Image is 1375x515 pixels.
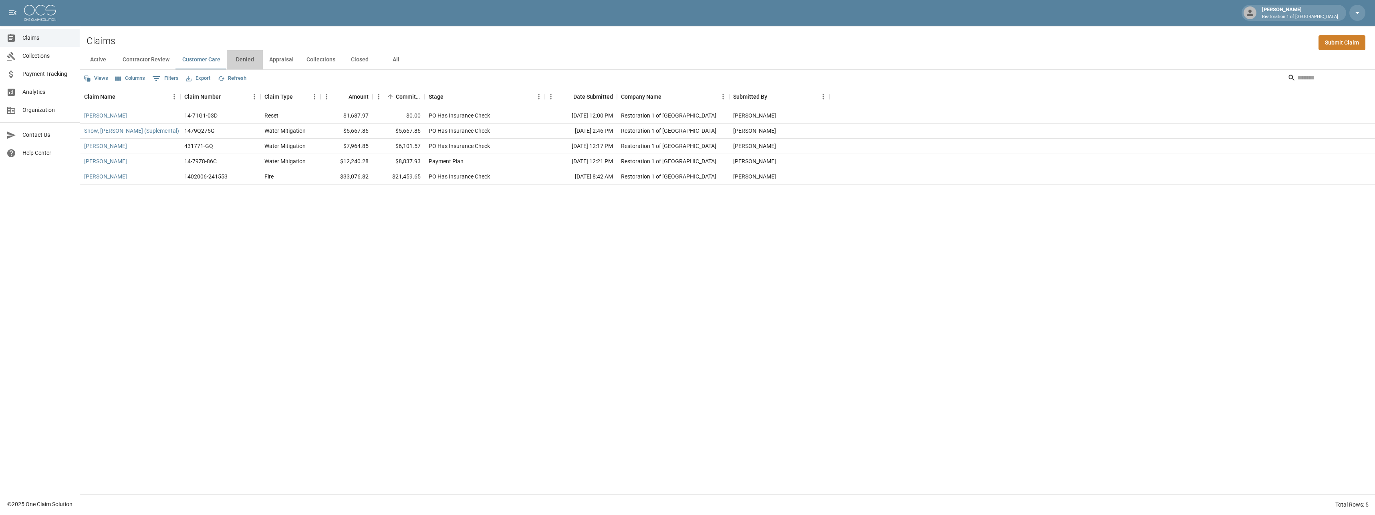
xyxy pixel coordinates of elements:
[264,127,306,135] div: Water Mitigation
[373,91,385,103] button: Menu
[378,50,414,69] button: All
[184,142,213,150] div: 431771-GQ
[429,127,490,135] div: PO Has Insurance Check
[176,50,227,69] button: Customer Care
[545,85,617,108] div: Date Submitted
[248,91,260,103] button: Menu
[22,52,73,60] span: Collections
[84,127,179,135] a: Snow, [PERSON_NAME] (Suplemental)
[1319,35,1365,50] a: Submit Claim
[337,91,349,102] button: Sort
[321,91,333,103] button: Menu
[113,72,147,85] button: Select columns
[184,85,221,108] div: Claim Number
[22,70,73,78] span: Payment Tracking
[425,85,545,108] div: Stage
[84,85,115,108] div: Claim Name
[621,127,716,135] div: Restoration 1 of Evansville
[84,142,127,150] a: [PERSON_NAME]
[729,85,829,108] div: Submitted By
[264,112,278,120] div: Reset
[264,157,306,165] div: Water Mitigation
[264,85,293,108] div: Claim Type
[621,157,716,165] div: Restoration 1 of Evansville
[84,157,127,165] a: [PERSON_NAME]
[321,139,373,154] div: $7,964.85
[321,154,373,169] div: $12,240.28
[444,91,455,102] button: Sort
[184,172,228,180] div: 1402006-241553
[260,85,321,108] div: Claim Type
[84,172,127,180] a: [PERSON_NAME]
[321,124,373,139] div: $5,667.86
[621,142,716,150] div: Restoration 1 of Evansville
[1335,501,1369,509] div: Total Rows: 5
[533,91,545,103] button: Menu
[573,85,613,108] div: Date Submitted
[396,85,421,108] div: Committed Amount
[621,172,716,180] div: Restoration 1 of Evansville
[180,85,260,108] div: Claim Number
[82,72,110,85] button: Views
[717,91,729,103] button: Menu
[342,50,378,69] button: Closed
[264,172,274,180] div: Fire
[621,112,716,120] div: Restoration 1 of Evansville
[80,85,180,108] div: Claim Name
[621,85,661,108] div: Company Name
[22,34,73,42] span: Claims
[221,91,232,102] button: Sort
[80,50,116,69] button: Active
[263,50,300,69] button: Appraisal
[184,157,217,165] div: 14-79Z8-86C
[22,106,73,114] span: Organization
[80,50,1375,69] div: dynamic tabs
[22,88,73,96] span: Analytics
[373,139,425,154] div: $6,101.57
[321,108,373,124] div: $1,687.97
[429,142,490,150] div: PO Has Insurance Check
[817,91,829,103] button: Menu
[115,91,127,102] button: Sort
[184,127,215,135] div: 1479Q275G
[733,172,776,180] div: Amanda Murry
[733,157,776,165] div: Amanda Murry
[373,124,425,139] div: $5,667.86
[184,112,218,120] div: 14-71G1-03D
[216,72,248,85] button: Refresh
[150,72,181,85] button: Show filters
[429,85,444,108] div: Stage
[24,5,56,21] img: ocs-logo-white-transparent.png
[733,127,776,135] div: Amanda Murry
[429,112,490,120] div: PO Has Insurance Check
[264,142,306,150] div: Water Mitigation
[617,85,729,108] div: Company Name
[429,157,464,165] div: Payment Plan
[545,91,557,103] button: Menu
[87,35,115,47] h2: Claims
[116,50,176,69] button: Contractor Review
[545,154,617,169] div: [DATE] 12:21 PM
[545,124,617,139] div: [DATE] 2:46 PM
[1288,71,1373,86] div: Search
[545,108,617,124] div: [DATE] 12:00 PM
[385,91,396,102] button: Sort
[168,91,180,103] button: Menu
[321,169,373,185] div: $33,076.82
[84,112,127,120] a: [PERSON_NAME]
[373,169,425,185] div: $21,459.65
[733,85,767,108] div: Submitted By
[22,131,73,139] span: Contact Us
[5,5,21,21] button: open drawer
[7,500,73,508] div: © 2025 One Claim Solution
[22,149,73,157] span: Help Center
[545,139,617,154] div: [DATE] 12:17 PM
[429,172,490,180] div: PO Has Insurance Check
[767,91,778,102] button: Sort
[300,50,342,69] button: Collections
[545,169,617,185] div: [DATE] 8:42 AM
[349,85,369,108] div: Amount
[293,91,304,102] button: Sort
[308,91,321,103] button: Menu
[733,142,776,150] div: Amanda Murry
